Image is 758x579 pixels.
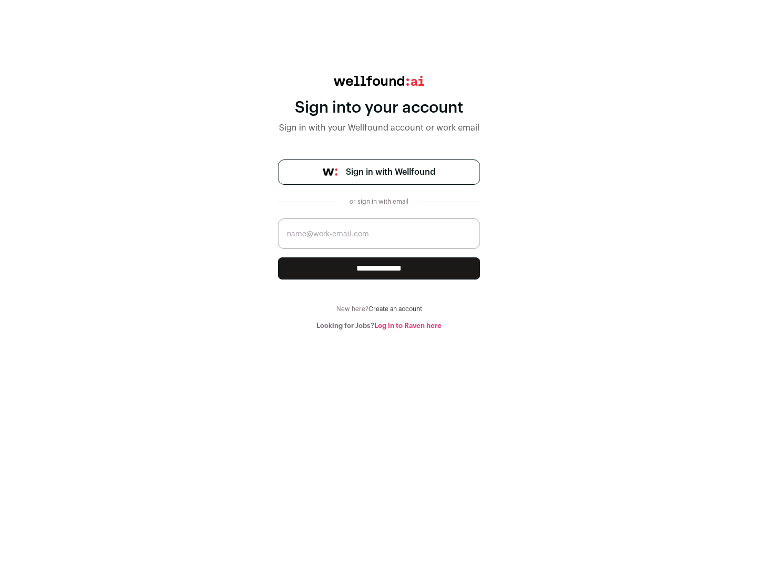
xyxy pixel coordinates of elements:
[345,197,413,206] div: or sign in with email
[334,76,424,86] img: wellfound:ai
[278,98,480,117] div: Sign into your account
[374,322,442,329] a: Log in to Raven here
[346,166,435,178] span: Sign in with Wellfound
[278,305,480,313] div: New here?
[278,322,480,330] div: Looking for Jobs?
[323,168,337,176] img: wellfound-symbol-flush-black-fb3c872781a75f747ccb3a119075da62bfe97bd399995f84a933054e44a575c4.png
[278,122,480,134] div: Sign in with your Wellfound account or work email
[368,306,422,312] a: Create an account
[278,218,480,249] input: name@work-email.com
[278,159,480,185] a: Sign in with Wellfound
